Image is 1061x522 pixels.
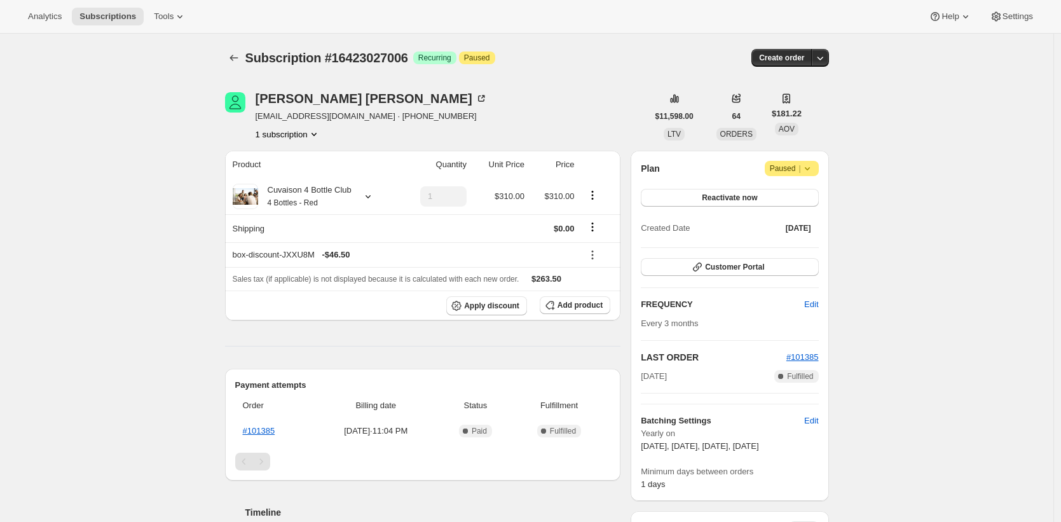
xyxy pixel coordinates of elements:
span: $181.22 [772,107,802,120]
span: Edit [804,298,818,311]
span: Subscriptions [79,11,136,22]
span: Customer Portal [705,262,764,272]
span: Billing date [317,399,436,412]
button: Subscriptions [72,8,144,25]
h2: LAST ORDER [641,351,786,364]
span: Add product [558,300,603,310]
span: ORDERS [720,130,753,139]
span: Apply discount [464,301,519,311]
span: $0.00 [554,224,575,233]
button: Edit [797,294,826,315]
span: Edit [804,415,818,427]
span: Yearly on [641,427,818,440]
button: Create order [751,49,812,67]
span: Recurring [418,53,451,63]
button: Analytics [20,8,69,25]
th: Unit Price [470,151,528,179]
span: Paid [472,426,487,436]
div: box-discount-JXXU8M [233,249,575,261]
span: Minimum days between orders [641,465,818,478]
a: #101385 [786,352,819,362]
div: Cuvaison 4 Bottle Club [258,184,352,209]
th: Product [225,151,399,179]
span: Tools [154,11,174,22]
button: Subscriptions [225,49,243,67]
th: Order [235,392,313,420]
span: Fulfilled [550,426,576,436]
span: Every 3 months [641,319,698,328]
button: Apply discount [446,296,527,315]
span: Subscription #16423027006 [245,51,408,65]
button: Shipping actions [582,220,603,234]
button: Add product [540,296,610,314]
span: $310.00 [545,191,575,201]
h2: FREQUENCY [641,298,804,311]
span: Status [443,399,508,412]
span: [EMAIL_ADDRESS][DOMAIN_NAME] · [PHONE_NUMBER] [256,110,488,123]
button: Customer Portal [641,258,818,276]
span: 1 days [641,479,665,489]
h6: Batching Settings [641,415,804,427]
span: Sales tax (if applicable) is not displayed because it is calculated with each new order. [233,275,519,284]
h2: Timeline [245,506,621,519]
button: Tools [146,8,194,25]
button: Reactivate now [641,189,818,207]
span: [DATE], [DATE], [DATE], [DATE] [641,441,758,451]
span: [DATE] [786,223,811,233]
button: Settings [982,8,1041,25]
th: Shipping [225,214,399,242]
span: Created Date [641,222,690,235]
span: 64 [732,111,741,121]
h2: Payment attempts [235,379,611,392]
th: Price [528,151,578,179]
span: Fulfillment [516,399,603,412]
span: [DATE] [641,370,667,383]
a: #101385 [243,426,275,436]
span: $310.00 [495,191,524,201]
button: $11,598.00 [648,107,701,125]
span: Help [941,11,959,22]
button: 64 [725,107,748,125]
span: Create order [759,53,804,63]
span: $263.50 [531,274,561,284]
button: Help [921,8,979,25]
span: Paused [464,53,490,63]
span: Fulfilled [787,371,813,381]
nav: Pagination [235,453,611,470]
span: - $46.50 [322,249,350,261]
button: Product actions [582,188,603,202]
button: #101385 [786,351,819,364]
button: Edit [797,411,826,431]
h2: Plan [641,162,660,175]
span: | [798,163,800,174]
span: LTV [667,130,681,139]
button: Product actions [256,128,320,141]
span: Brian Owens [225,92,245,113]
span: $11,598.00 [655,111,694,121]
span: Analytics [28,11,62,22]
span: [DATE] · 11:04 PM [317,425,436,437]
span: Reactivate now [702,193,757,203]
span: Settings [1003,11,1033,22]
span: AOV [779,125,795,134]
div: [PERSON_NAME] [PERSON_NAME] [256,92,488,105]
button: [DATE] [778,219,819,237]
small: 4 Bottles - Red [268,198,318,207]
span: Paused [770,162,814,175]
th: Quantity [399,151,470,179]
